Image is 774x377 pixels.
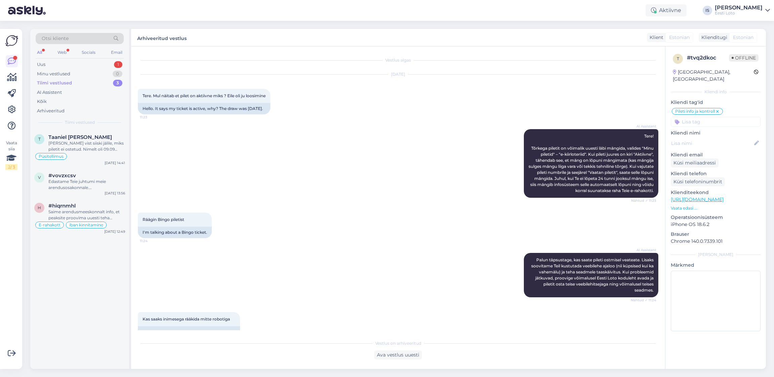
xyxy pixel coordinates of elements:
[38,175,41,180] span: v
[113,80,122,86] div: 3
[65,119,95,125] span: Tiimi vestlused
[675,109,715,113] span: Pileti info ja kontroll
[631,124,656,129] span: AI Assistent
[143,316,230,322] span: Kas saaks inimesega rääkida mitte robotiga
[374,350,422,360] div: Ava vestlus uuesti
[671,158,719,167] div: Küsi meiliaadressi
[5,140,17,170] div: Vaata siia
[699,34,727,41] div: Klienditugi
[669,34,690,41] span: Estonian
[38,137,41,142] span: T
[42,35,69,42] span: Otsi kliente
[671,196,724,202] a: [URL][DOMAIN_NAME]
[36,48,43,57] div: All
[671,214,761,221] p: Operatsioonisüsteem
[114,61,122,68] div: 1
[647,34,663,41] div: Klient
[37,108,65,114] div: Arhiveeritud
[715,5,770,16] a: [PERSON_NAME]Eesti Loto
[38,205,41,210] span: h
[671,189,761,196] p: Klienditeekond
[143,93,266,98] span: Tere. Mul näitab et pilet on aktiivne miks ? Eile oli ju loosimine
[531,257,655,293] span: Palun täpsustage, kas saate pileti ostmisel veateate. Lisaks soovitame Teil kustutada veebilehe a...
[140,115,165,120] span: 11:23
[671,129,761,137] p: Kliendi nimi
[375,340,421,346] span: Vestlus on arhiveeritud
[48,134,112,140] span: Taaniel Tippi
[105,160,125,165] div: [DATE] 14:41
[5,164,17,170] div: 2 / 3
[140,238,165,243] span: 11:24
[39,223,61,227] span: E-rahakott
[671,252,761,258] div: [PERSON_NAME]
[671,99,761,106] p: Kliendi tag'id
[48,209,125,221] div: Saime arendusmeeskonnalt info, et peaksite proovima uuesti teha sissemakse IBAN verifitseerimise ...
[671,89,761,95] div: Kliendi info
[5,34,18,47] img: Askly Logo
[48,173,76,179] span: #vovzxcsv
[671,151,761,158] p: Kliendi email
[37,71,70,77] div: Minu vestlused
[104,229,125,234] div: [DATE] 12:49
[39,154,64,158] span: Püsitellimus
[631,248,656,253] span: AI Assistent
[687,54,729,62] div: # tvq2dkoc
[113,71,122,77] div: 0
[673,69,754,83] div: [GEOGRAPHIC_DATA], [GEOGRAPHIC_DATA]
[671,140,753,147] input: Lisa nimi
[715,10,763,16] div: Eesti Loto
[671,177,725,186] div: Küsi telefoninumbrit
[646,4,687,16] div: Aktiivne
[671,231,761,238] p: Brauser
[80,48,97,57] div: Socials
[715,5,763,10] div: [PERSON_NAME]
[733,34,753,41] span: Estonian
[671,205,761,211] p: Vaata edasi ...
[69,223,103,227] span: iban kinnitamine
[37,98,47,105] div: Kõik
[671,262,761,269] p: Märkmed
[677,56,679,61] span: t
[56,48,68,57] div: Web
[138,71,658,77] div: [DATE]
[703,6,712,15] div: IS
[37,61,45,68] div: Uus
[37,80,72,86] div: Tiimi vestlused
[143,217,184,222] span: Räägin Bingo piletist
[48,179,125,191] div: Edastame Teie juhtumi meie arendusosakonnale. [PERSON_NAME] täpsema vastuse, miks Teil ei õnnestu...
[137,33,187,42] label: Arhiveeritud vestlus
[110,48,124,57] div: Email
[37,89,62,96] div: AI Assistent
[138,326,240,338] div: Could you talk to a human instead of a robot?
[631,198,656,203] span: Nähtud ✓ 11:23
[105,191,125,196] div: [DATE] 13:56
[138,227,212,238] div: I'm talking about a Bingo ticket.
[631,298,656,303] span: Nähtud ✓ 11:24
[671,221,761,228] p: iPhone OS 18.6.2
[729,54,759,62] span: Offline
[48,140,125,152] div: [PERSON_NAME] vist siiski jälile, miks piletit ei ostetud. Nimelt oli 09.09 õhtuks jäänud Teie e-...
[671,117,761,127] input: Lisa tag
[671,170,761,177] p: Kliendi telefon
[138,57,658,63] div: Vestlus algas
[671,238,761,245] p: Chrome 140.0.7339.101
[138,103,270,114] div: Hello. It says my ticket is active, why? The draw was [DATE].
[48,203,76,209] span: #hiqrnmhl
